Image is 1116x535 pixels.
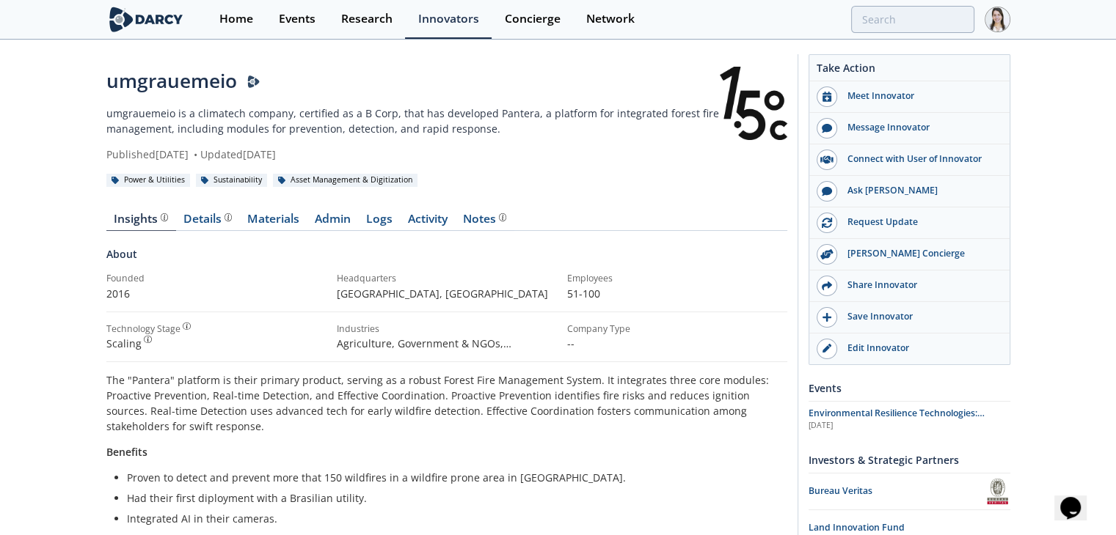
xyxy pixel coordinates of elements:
[1054,476,1101,520] iframe: chat widget
[106,246,787,272] div: About
[106,336,327,351] div: Scaling
[341,13,393,25] div: Research
[106,106,721,136] p: umgrauemeio is a climatech company, certified as a B Corp, that has developed Pantera, a platform...
[106,213,176,231] a: Insights
[418,13,479,25] div: Innovators
[127,470,777,485] li: Proven to detect and prevent more that 150 wildfires in a wildfire prone area in [GEOGRAPHIC_DATA].
[837,121,1002,134] div: Message Innovator
[837,247,1002,260] div: [PERSON_NAME] Concierge
[106,272,327,285] div: Founded
[837,310,1002,323] div: Save Innovator
[106,147,721,162] div: Published [DATE] Updated [DATE]
[106,445,147,459] strong: Benefits
[192,147,200,161] span: •
[106,372,787,434] p: The "Pantera" platform is their primary product, serving as a robust Forest Fire Management Syste...
[337,286,557,301] p: [GEOGRAPHIC_DATA] , [GEOGRAPHIC_DATA]
[127,490,777,506] li: Had their first diployment with a Brasilian utility.
[225,213,233,221] img: information.svg
[809,484,985,498] div: Bureau Veritas
[183,213,232,225] div: Details
[273,174,418,187] div: Asset Management & Digitization
[183,322,191,331] img: information.svg
[567,286,787,301] p: 51-100
[106,174,191,187] div: Power & Utilities
[809,407,985,432] span: Environmental Resilience Technologies: Wildfire Mitigation
[837,342,1002,355] div: Edit Innovator
[106,286,327,301] p: 2016
[499,213,507,221] img: information.svg
[114,213,168,225] div: Insights
[337,336,556,381] span: Agriculture, Government & NGOs, Insurance, Paper & Forest Products, Power & Utilities
[144,336,152,344] img: information.svg
[851,6,974,33] input: Advanced Search
[809,333,1010,364] a: Edit Innovator
[240,213,307,231] a: Materials
[279,13,316,25] div: Events
[127,511,777,526] li: Integrated AI in their cameras.
[337,322,557,336] div: Industries
[505,13,561,25] div: Concierge
[809,447,1010,473] div: Investors & Strategic Partners
[337,272,557,285] div: Headquarters
[567,336,787,351] p: --
[567,272,787,285] div: Employees
[837,89,1002,103] div: Meet Innovator
[247,75,260,89] img: Darcy Presenter
[456,213,514,231] a: Notes
[307,213,359,231] a: Admin
[809,60,1010,81] div: Take Action
[809,420,1010,432] div: [DATE]
[106,7,186,32] img: logo-wide.svg
[106,322,180,336] div: Technology Stage
[809,407,1010,432] a: Environmental Resilience Technologies: Wildfire Mitigation [DATE]
[176,213,240,231] a: Details
[401,213,456,231] a: Activity
[809,521,1010,534] div: Land Innovation Fund
[985,7,1010,32] img: Profile
[219,13,253,25] div: Home
[837,278,1002,292] div: Share Innovator
[837,152,1002,166] div: Connect with User of Innovator
[837,215,1002,229] div: Request Update
[567,322,787,336] div: Company Type
[586,13,635,25] div: Network
[837,184,1002,197] div: Ask [PERSON_NAME]
[809,479,1010,504] a: Bureau Veritas Bureau Veritas
[809,302,1010,333] button: Save Innovator
[106,67,721,95] div: umgrauemeio
[161,213,169,221] img: information.svg
[985,479,1010,504] img: Bureau Veritas
[359,213,401,231] a: Logs
[463,213,506,225] div: Notes
[196,174,268,187] div: Sustainability
[809,375,1010,401] div: Events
